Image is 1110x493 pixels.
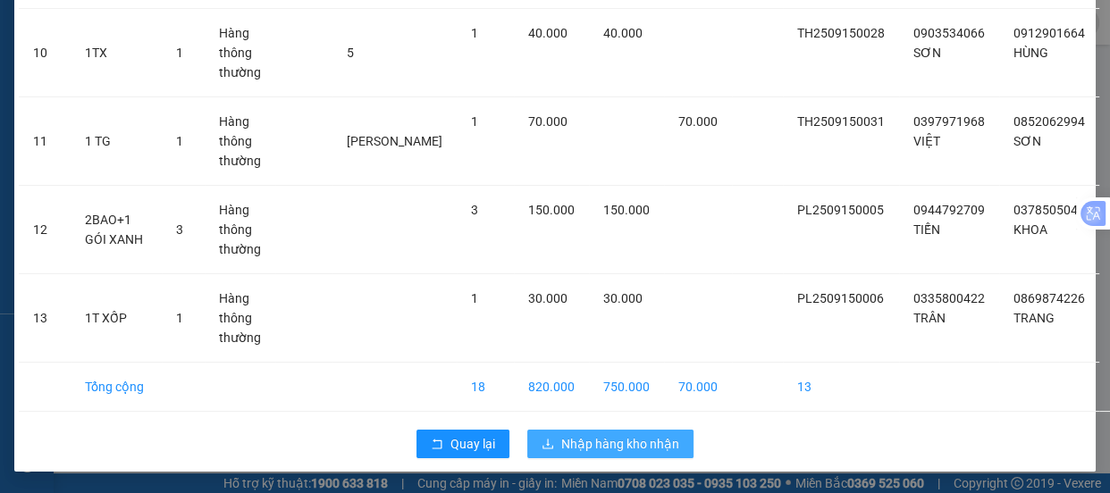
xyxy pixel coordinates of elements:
[450,434,495,454] span: Quay lại
[783,363,899,412] td: 13
[913,134,940,148] span: VIỆT
[514,363,589,412] td: 820.000
[176,222,183,237] span: 3
[678,114,718,129] span: 70.000
[19,186,71,274] td: 12
[416,430,509,458] button: rollbackQuay lại
[347,134,442,148] span: [PERSON_NAME]
[176,46,183,60] span: 1
[471,114,478,129] span: 1
[15,55,197,77] div: DUY
[913,203,985,217] span: 0944792709
[71,274,162,363] td: 1T XỐP
[71,186,162,274] td: 2BAO+1 GÓI XANH
[797,114,885,129] span: TH2509150031
[471,26,478,40] span: 1
[19,97,71,186] td: 11
[209,15,334,58] div: Quy Nhơn
[1013,311,1055,325] span: TRANG
[19,9,71,97] td: 10
[527,430,694,458] button: downloadNhập hàng kho nhận
[15,77,197,102] div: 0918289872
[664,363,732,412] td: 70.000
[347,46,354,60] span: 5
[797,26,885,40] span: TH2509150028
[797,203,884,217] span: PL2509150005
[205,274,275,363] td: Hàng thông thường
[1013,222,1047,237] span: KHOA
[1013,134,1041,148] span: SƠN
[528,114,568,129] span: 70.000
[71,9,162,97] td: 1TX
[1013,114,1085,129] span: 0852062994
[913,222,940,237] span: TIẾN
[589,363,664,412] td: 750.000
[528,26,568,40] span: 40.000
[471,291,478,305] span: 1
[528,291,568,305] span: 30.000
[457,363,514,412] td: 18
[603,291,643,305] span: 30.000
[209,79,334,104] div: 0947396768
[1013,203,1085,217] span: 0378505043
[1013,26,1085,40] span: 0912901664
[797,291,884,305] span: PL2509150006
[205,186,275,274] td: Hàng thông thường
[1013,291,1085,305] span: 0869874226
[542,438,554,452] span: download
[205,9,275,97] td: Hàng thông thường
[471,203,478,217] span: 3
[19,274,71,363] td: 13
[209,58,334,79] div: NGA
[209,104,334,126] div: 0
[913,311,946,325] span: TRÂN
[913,26,985,40] span: 0903534066
[15,15,43,34] span: Gửi:
[528,203,575,217] span: 150.000
[176,134,183,148] span: 1
[603,26,643,40] span: 40.000
[71,97,162,186] td: 1 TG
[561,434,679,454] span: Nhập hàng kho nhận
[209,17,252,36] span: Nhận:
[176,311,183,325] span: 1
[913,291,985,305] span: 0335800422
[603,203,650,217] span: 150.000
[71,363,162,412] td: Tổng cộng
[15,15,197,55] div: [GEOGRAPHIC_DATA]
[205,97,275,186] td: Hàng thông thường
[913,114,985,129] span: 0397971968
[431,438,443,452] span: rollback
[913,46,941,60] span: SƠN
[1013,46,1048,60] span: HÙNG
